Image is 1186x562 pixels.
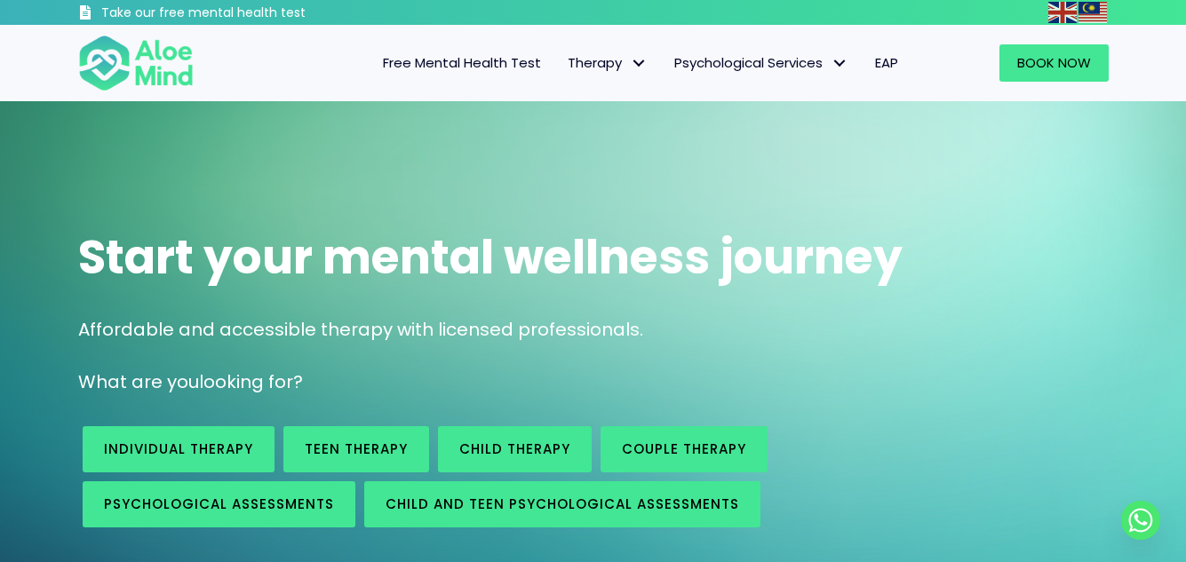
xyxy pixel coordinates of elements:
span: Start your mental wellness journey [78,225,903,289]
a: Free Mental Health Test [370,44,554,82]
a: Psychological assessments [83,481,355,527]
a: Individual therapy [83,426,275,472]
a: Child and Teen Psychological assessments [364,481,760,527]
span: Child Therapy [459,439,570,458]
span: Psychological Services: submenu [827,51,853,76]
span: looking for? [199,369,303,394]
span: EAP [875,53,898,72]
span: Psychological assessments [104,495,334,513]
a: Whatsapp [1121,501,1160,540]
a: Take our free mental health test [78,4,401,25]
img: en [1048,2,1077,23]
img: ms [1079,2,1107,23]
span: What are you [78,369,199,394]
img: Aloe mind Logo [78,34,194,92]
span: Child and Teen Psychological assessments [386,495,739,513]
span: Free Mental Health Test [383,53,541,72]
span: Individual therapy [104,439,253,458]
span: Couple therapy [622,439,746,458]
span: Psychological Services [674,53,848,72]
a: EAP [862,44,911,82]
a: Psychological ServicesPsychological Services: submenu [661,44,862,82]
nav: Menu [217,44,911,82]
a: TherapyTherapy: submenu [554,44,661,82]
a: English [1048,2,1079,22]
a: Teen Therapy [283,426,429,472]
span: Therapy [568,53,648,72]
a: Child Therapy [438,426,592,472]
h3: Take our free mental health test [101,4,401,22]
p: Affordable and accessible therapy with licensed professionals. [78,317,1109,343]
span: Therapy: submenu [626,51,652,76]
span: Teen Therapy [305,439,408,458]
a: Malay [1079,2,1109,22]
a: Couple therapy [601,426,768,472]
a: Book Now [999,44,1109,82]
span: Book Now [1017,53,1091,72]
